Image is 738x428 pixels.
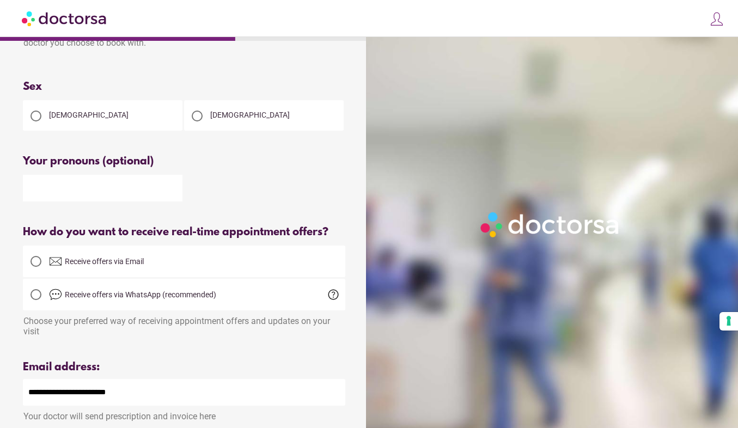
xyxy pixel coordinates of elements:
[23,406,345,421] div: Your doctor will send prescription and invoice here
[22,6,108,30] img: Doctorsa.com
[23,310,345,337] div: Choose your preferred way of receiving appointment offers and updates on your visit
[23,226,345,239] div: How do you want to receive real-time appointment offers?
[709,11,724,27] img: icons8-customer-100.png
[23,155,345,168] div: Your pronouns (optional)
[49,255,62,268] img: email
[49,111,129,119] span: [DEMOGRAPHIC_DATA]
[23,361,345,374] div: Email address:
[719,312,738,331] button: Your consent preferences for tracking technologies
[210,111,290,119] span: [DEMOGRAPHIC_DATA]
[477,208,624,241] img: Logo-Doctorsa-trans-White-partial-flat.png
[49,288,62,301] img: chat
[65,257,144,266] span: Receive offers via Email
[327,288,340,301] span: help
[23,81,345,93] div: Sex
[65,290,216,299] span: Receive offers via WhatsApp (recommended)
